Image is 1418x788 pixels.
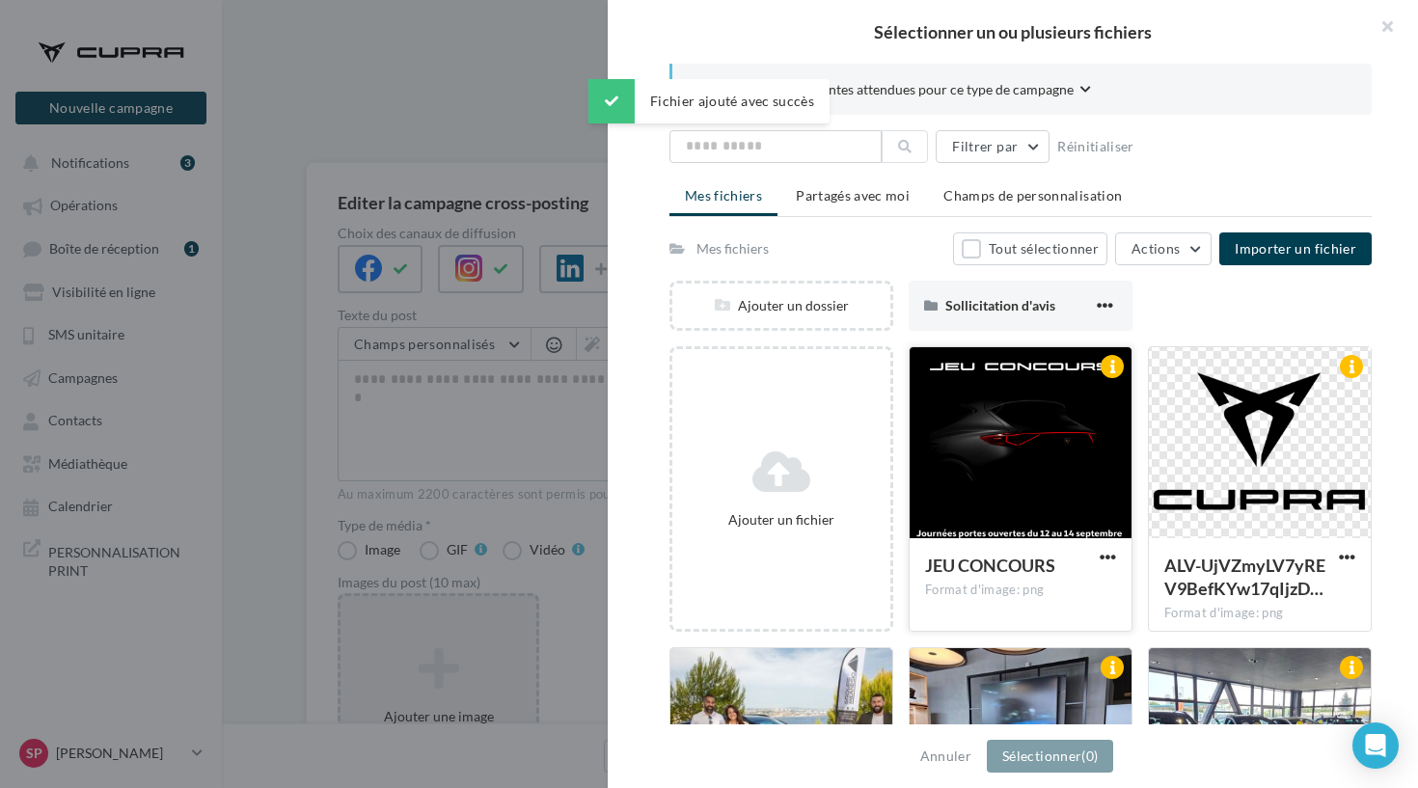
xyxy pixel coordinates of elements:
[943,187,1122,204] span: Champs de personnalisation
[685,187,762,204] span: Mes fichiers
[639,23,1387,41] h2: Sélectionner un ou plusieurs fichiers
[672,296,890,315] div: Ajouter un dossier
[1115,232,1212,265] button: Actions
[987,740,1113,773] button: Sélectionner(0)
[588,79,830,123] div: Fichier ajouté avec succès
[703,80,1074,99] span: Consulter les contraintes attendues pour ce type de campagne
[953,232,1107,265] button: Tout sélectionner
[1219,232,1372,265] button: Importer un fichier
[703,79,1091,103] button: Consulter les contraintes attendues pour ce type de campagne
[680,510,883,530] div: Ajouter un fichier
[1132,240,1180,257] span: Actions
[1164,605,1355,622] div: Format d'image: png
[945,297,1055,313] span: Sollicitation d'avis
[696,239,769,258] div: Mes fichiers
[1164,555,1325,599] span: ALV-UjVZmyLV7yREV9BefKYw17qIjzDwncKJ8_3jV9YVcjC5A1crgOHn
[796,187,910,204] span: Partagés avec moi
[1352,722,1399,769] div: Open Intercom Messenger
[913,745,979,768] button: Annuler
[925,582,1116,599] div: Format d'image: png
[936,130,1050,163] button: Filtrer par
[925,555,1055,576] span: JEU CONCOURS
[1050,135,1142,158] button: Réinitialiser
[1081,747,1098,764] span: (0)
[1235,240,1356,257] span: Importer un fichier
